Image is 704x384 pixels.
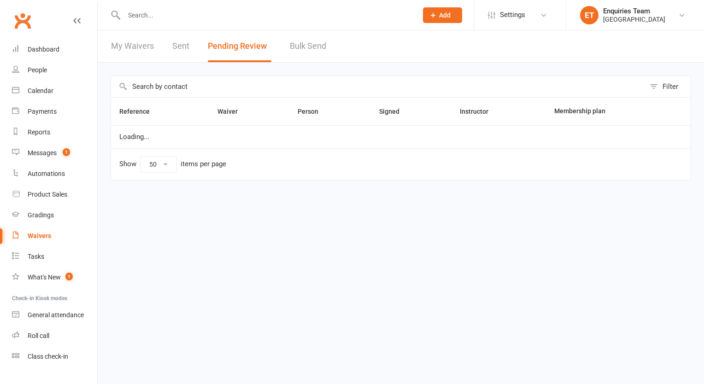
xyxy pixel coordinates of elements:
a: Waivers [12,226,97,246]
div: [GEOGRAPHIC_DATA] [603,15,665,23]
div: Filter [663,81,678,92]
button: Person [298,106,329,117]
input: Search... [121,9,411,22]
button: Waiver [217,106,248,117]
span: Signed [379,108,410,115]
button: Signed [379,106,410,117]
a: Tasks [12,246,97,267]
span: Waiver [217,108,248,115]
a: Gradings [12,205,97,226]
span: 1 [65,273,73,280]
a: Reports [12,122,97,143]
a: Bulk Send [290,30,326,62]
div: Automations [28,170,65,177]
div: Gradings [28,211,54,219]
div: General attendance [28,311,84,319]
input: Search by contact [111,76,645,97]
td: Loading... [111,125,691,148]
div: Payments [28,108,57,115]
div: Product Sales [28,191,67,198]
div: Waivers [28,232,51,239]
div: Roll call [28,332,49,339]
span: Add [439,12,451,19]
div: People [28,66,47,74]
a: Clubworx [11,9,34,32]
span: 1 [63,148,70,156]
span: Person [298,108,329,115]
div: What's New [28,273,61,281]
button: Add [423,7,462,23]
div: Class check-in [28,353,68,360]
th: Membership plan [546,98,662,125]
a: Product Sales [12,184,97,205]
div: Calendar [28,87,53,94]
div: Show [119,156,226,173]
a: Roll call [12,326,97,346]
div: Messages [28,149,57,157]
button: Instructor [460,106,499,117]
a: Dashboard [12,39,97,60]
a: Payments [12,101,97,122]
a: Calendar [12,81,97,101]
button: Filter [645,76,691,97]
div: Reports [28,128,50,136]
a: Sent [172,30,189,62]
div: Dashboard [28,46,59,53]
a: My Waivers [111,30,154,62]
span: Reference [119,108,160,115]
button: Reference [119,106,160,117]
div: Enquiries Team [603,7,665,15]
div: Tasks [28,253,44,260]
a: What's New1 [12,267,97,288]
span: Settings [500,5,525,25]
a: Class kiosk mode [12,346,97,367]
a: General attendance kiosk mode [12,305,97,326]
div: ET [580,6,598,24]
div: items per page [181,160,226,168]
span: Instructor [460,108,499,115]
a: Messages 1 [12,143,97,163]
button: Pending Review [208,30,271,62]
a: Automations [12,163,97,184]
a: People [12,60,97,81]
